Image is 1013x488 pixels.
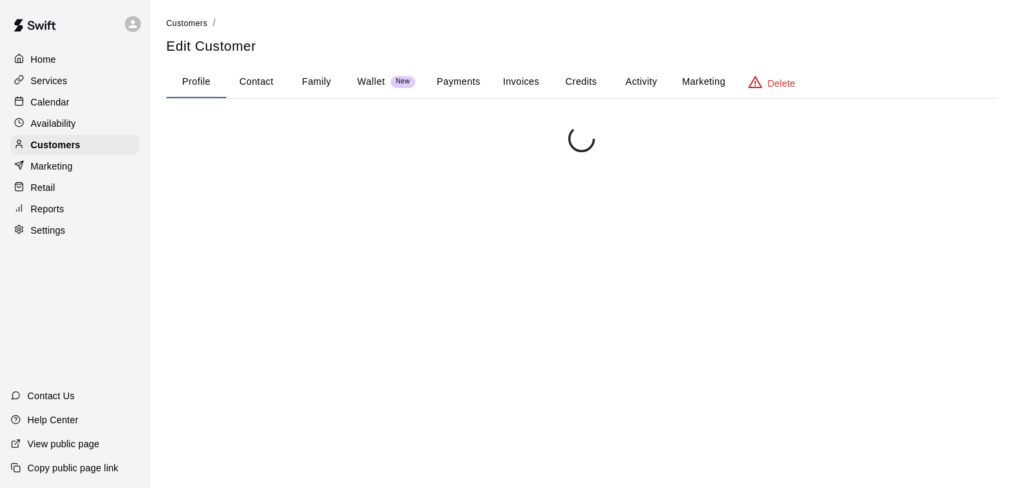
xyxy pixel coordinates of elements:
[11,135,140,155] a: Customers
[27,413,78,427] p: Help Center
[166,19,208,28] span: Customers
[31,138,80,152] p: Customers
[31,53,56,66] p: Home
[391,77,415,86] span: New
[286,66,347,98] button: Family
[166,17,208,28] a: Customers
[27,461,118,475] p: Copy public page link
[551,66,611,98] button: Credits
[166,37,997,55] h5: Edit Customer
[768,77,795,90] p: Delete
[11,113,140,134] a: Availability
[31,117,76,130] p: Availability
[166,66,997,98] div: basic tabs example
[11,220,140,240] a: Settings
[11,71,140,91] a: Services
[357,75,385,89] p: Wallet
[31,95,69,109] p: Calendar
[11,92,140,112] a: Calendar
[31,74,67,87] p: Services
[11,199,140,219] a: Reports
[11,178,140,198] a: Retail
[426,66,491,98] button: Payments
[11,49,140,69] a: Home
[166,66,226,98] button: Profile
[31,224,65,237] p: Settings
[31,181,55,194] p: Retail
[491,66,551,98] button: Invoices
[166,16,997,31] nav: breadcrumb
[611,66,671,98] button: Activity
[31,160,73,173] p: Marketing
[226,66,286,98] button: Contact
[671,66,736,98] button: Marketing
[31,202,64,216] p: Reports
[213,16,216,30] li: /
[27,389,75,403] p: Contact Us
[27,437,99,451] p: View public page
[11,156,140,176] a: Marketing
